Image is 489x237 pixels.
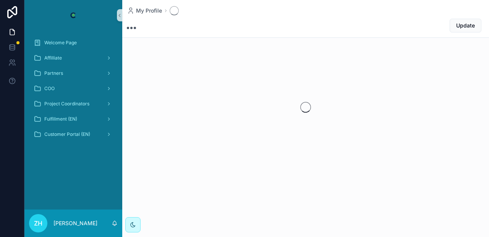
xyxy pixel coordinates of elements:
a: Affilliate [29,51,118,65]
a: Partners [29,66,118,80]
span: COO [44,85,55,92]
span: Affilliate [44,55,62,61]
span: Fulfillment (EN) [44,116,77,122]
a: My Profile [127,7,162,15]
a: COO [29,82,118,95]
span: My Profile [136,7,162,15]
span: Update [456,22,475,29]
a: Welcome Page [29,36,118,50]
p: [PERSON_NAME] [53,219,97,227]
a: Customer Portal (EN) [29,127,118,141]
span: ZH [34,219,42,228]
span: Welcome Page [44,40,77,46]
span: Customer Portal (EN) [44,131,90,137]
a: Project Coordinators [29,97,118,111]
span: Project Coordinators [44,101,89,107]
a: Fulfillment (EN) [29,112,118,126]
span: Partners [44,70,63,76]
button: Update [450,19,481,32]
img: App logo [67,9,79,21]
div: scrollable content [24,31,122,151]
